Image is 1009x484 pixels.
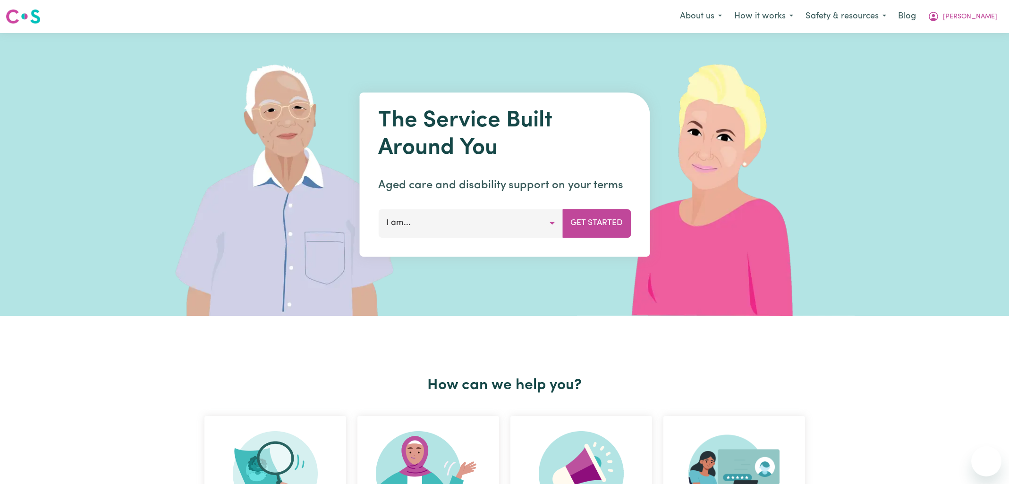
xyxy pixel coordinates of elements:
span: [PERSON_NAME] [943,12,997,22]
h1: The Service Built Around You [378,108,631,162]
button: How it works [728,7,799,26]
button: About us [674,7,728,26]
button: Get Started [562,209,631,237]
h2: How can we help you? [199,376,811,394]
img: Careseekers logo [6,8,41,25]
p: Aged care and disability support on your terms [378,177,631,194]
button: I am... [378,209,563,237]
a: Blog [892,6,922,27]
iframe: Button to launch messaging window [971,446,1001,476]
button: My Account [922,7,1003,26]
button: Safety & resources [799,7,892,26]
a: Careseekers logo [6,6,41,27]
